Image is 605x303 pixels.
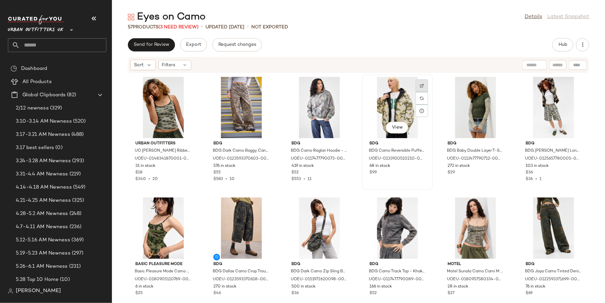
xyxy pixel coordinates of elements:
span: Export [186,42,201,47]
span: Request changes [218,42,256,47]
img: svg%3e [8,288,13,294]
span: 3.17 best sellers [16,144,54,152]
img: cfy_white_logo.C9jOOHJF.svg [8,15,64,24]
span: 76 in stock [526,284,545,290]
span: 57 [128,25,133,30]
button: Hub [552,38,573,51]
span: $52 [291,170,299,176]
span: (549) [72,184,86,191]
span: BDG Jaya Camo Tinted Denim Jeans - Vintage Denim Medium 29W 32L at Urban Outfitters [525,269,581,275]
span: $25 [135,290,143,296]
span: $36 [526,170,533,176]
span: BDG [PERSON_NAME] Longline Boxer Shorts - Green M at Urban Outfitters [525,148,581,154]
span: (219) [68,170,81,178]
span: $27 [448,290,454,296]
span: Filters [162,62,176,69]
span: 419 in stock [291,163,314,169]
span: 4.14-4.18 AM Newness [16,184,72,191]
span: (293) [71,157,84,165]
span: (297) [70,250,84,257]
span: 5.12-5.16 AM Newness [16,236,70,244]
img: 0123593370603_020_a2 [208,77,275,138]
img: 0125657780005_038_a2 [520,77,587,138]
span: BDG Camo Reversible Puffer Jacket - Dark Green 2XS at Urban Outfitters [369,148,425,154]
span: Basic Pleasure Mode Camo Seamless Cami Top - Khaki M/L at Urban Outfitters [135,269,191,275]
span: Sort [134,62,144,69]
span: 3.17-3.21 AM Newness [16,131,70,138]
span: Global Clipboards [22,91,66,99]
img: 0148341870001_036_a2 [130,77,197,138]
span: (369) [70,236,84,244]
span: (248) [68,210,82,218]
span: Basic Pleasure Mode [135,261,191,267]
span: Dashboard [21,65,47,73]
span: UOEU-0112477790712-000-036 [447,156,503,162]
span: $553 [291,177,301,181]
span: UOEU-0151972620098-000-037 [291,277,347,283]
span: 6 in stock [135,284,153,290]
img: svg%3e [420,84,424,88]
button: Request changes [212,38,262,51]
span: 5.19-5.23 AM Newness [16,250,70,257]
span: UOEU-0117477790089-000-036 [369,277,425,283]
span: UOEU-0180905110769-000-036 [135,277,191,283]
span: Hub [558,42,567,47]
span: (325) [71,197,84,204]
span: [PERSON_NAME] [16,287,61,295]
span: BDG [448,141,504,147]
a: Details [525,13,542,21]
div: Products [128,24,199,31]
span: 68 in stock [370,163,390,169]
span: $36 [526,177,533,181]
span: • [247,23,249,31]
span: 3.31-4.4 AM Newness [16,170,68,178]
span: (236) [68,223,82,231]
span: UOEU-0117477790073-000-001 [291,156,347,162]
span: 10 [230,177,234,181]
span: BDG [370,141,426,147]
span: 3.10-3.14 AM Newness [16,118,72,125]
img: 0133920510210_037_a2 [364,77,431,138]
span: 31 in stock [135,163,155,169]
span: 3.24-3.28 AM Newness [16,157,71,165]
p: updated [DATE] [206,24,244,31]
span: BDG Camo Track Top - Khaki S at Urban Outfitters [369,269,425,275]
span: 500 in stock [291,284,316,290]
span: Urban Outfitters [135,141,191,147]
span: (488) [70,131,84,138]
span: Urban Outfitters UK [8,22,64,34]
span: (329) [49,105,62,112]
span: $46 [213,290,221,296]
span: • [533,177,539,181]
span: UOEU-0133920510210-000-037 [369,156,425,162]
span: 5.26-6.1 AM Newness [16,263,68,270]
span: $99 [370,170,377,176]
span: View [392,125,403,130]
img: 0112477790712_036_a2 [442,77,509,138]
span: 28 in stock [448,284,468,290]
span: $69 [526,290,533,296]
img: 0117477790089_036_a2 [364,197,431,259]
span: 4.7-4.11 AM Newness [16,223,68,231]
img: svg%3e [128,14,134,20]
span: $18 [135,170,142,176]
span: BDG Baby Double Layer T-Shirt - Khaki S at Urban Outfitters [447,148,503,154]
span: Motel Sunala Camo Cami M at Urban Outfitters [447,269,503,275]
span: $340 [135,177,146,181]
span: BDG Dallas Camo Crop Trousers - Dark Green M at Urban Outfitters [213,269,269,275]
span: All Products [22,78,52,86]
span: UOEU-0148341870001-000-036 [135,156,191,162]
span: Motel [448,261,504,267]
span: BDG Dark Camo Baggy Canvas Trousers - Brown L at Urban Outfitters [213,148,269,154]
span: 272 in stock [448,163,470,169]
img: 0123593370618_037_a2 [208,197,275,259]
img: svg%3e [11,65,17,72]
span: $583 [213,177,223,181]
span: (0) [54,144,62,152]
span: $55 [213,170,221,176]
img: 0180905110769_036_a2 [130,197,197,259]
span: BDG [526,141,582,147]
span: BDG Camo Raglan Hoodie - Black XS at Urban Outfitters [291,148,347,154]
img: 0151972620098_037_m [286,197,353,259]
span: $29 [448,170,455,176]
